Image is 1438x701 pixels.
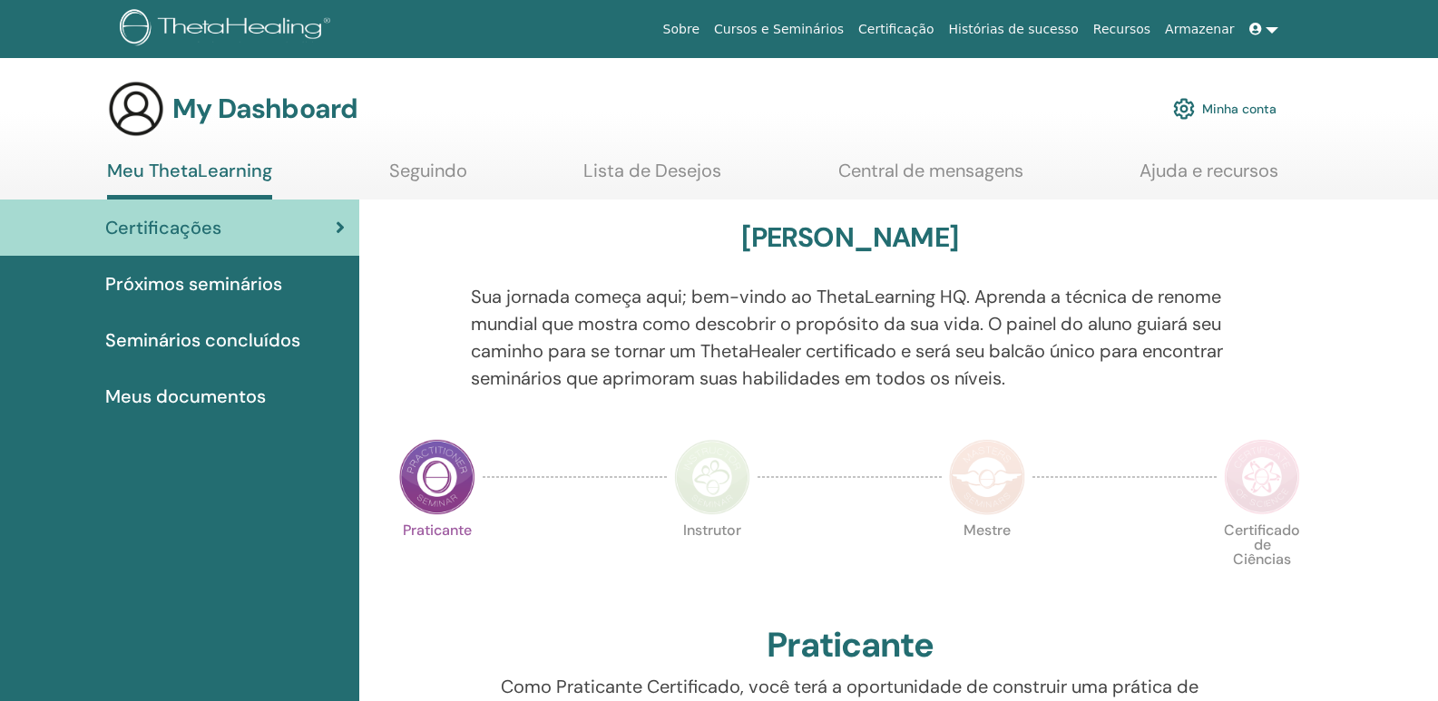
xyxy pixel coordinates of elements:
p: Mestre [949,523,1025,599]
span: Certificações [105,214,221,241]
h3: [PERSON_NAME] [741,221,958,254]
span: Próximos seminários [105,270,282,297]
img: Practitioner [399,439,475,515]
img: logo.png [120,9,337,50]
a: Seguindo [389,160,467,195]
img: Certificate of Science [1224,439,1300,515]
p: Instrutor [674,523,750,599]
p: Sua jornada começa aqui; bem-vindo ao ThetaLearning HQ. Aprenda a técnica de renome mundial que m... [471,283,1229,392]
a: Armazenar [1158,13,1241,46]
img: cog.svg [1173,93,1195,124]
a: Central de mensagens [838,160,1023,195]
span: Meus documentos [105,383,266,410]
a: Certificação [851,13,941,46]
a: Meu ThetaLearning [107,160,272,200]
a: Sobre [656,13,707,46]
a: Minha conta [1173,89,1277,129]
a: Recursos [1086,13,1158,46]
a: Histórias de sucesso [942,13,1086,46]
p: Praticante [399,523,475,599]
h3: My Dashboard [172,92,357,125]
img: Instructor [674,439,750,515]
h2: Praticante [767,625,934,667]
span: Seminários concluídos [105,326,300,354]
a: Lista de Desejos [583,160,721,195]
img: Master [949,439,1025,515]
a: Cursos e Seminários [707,13,851,46]
a: Ajuda e recursos [1140,160,1278,195]
img: generic-user-icon.jpg [107,80,165,138]
p: Certificado de Ciências [1224,523,1300,599]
